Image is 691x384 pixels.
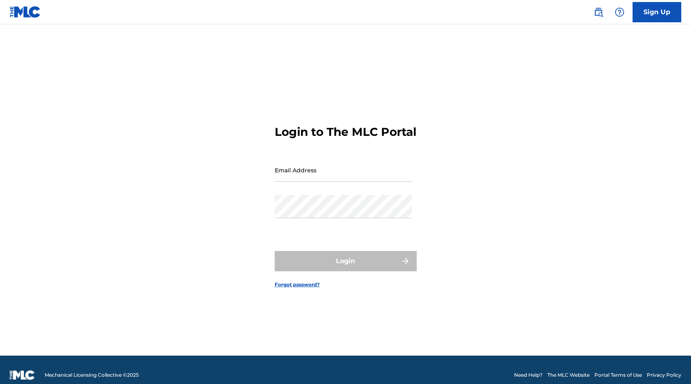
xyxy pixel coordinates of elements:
span: Mechanical Licensing Collective © 2025 [45,371,139,379]
img: MLC Logo [10,6,41,18]
a: The MLC Website [547,371,590,379]
img: logo [10,370,35,380]
a: Sign Up [633,2,681,22]
h3: Login to The MLC Portal [275,125,416,139]
a: Privacy Policy [647,371,681,379]
iframe: Chat Widget [650,345,691,384]
div: Help [611,4,628,20]
a: Need Help? [514,371,542,379]
a: Portal Terms of Use [594,371,642,379]
img: help [615,7,624,17]
a: Forgot password? [275,281,320,288]
a: Public Search [590,4,607,20]
img: search [594,7,603,17]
